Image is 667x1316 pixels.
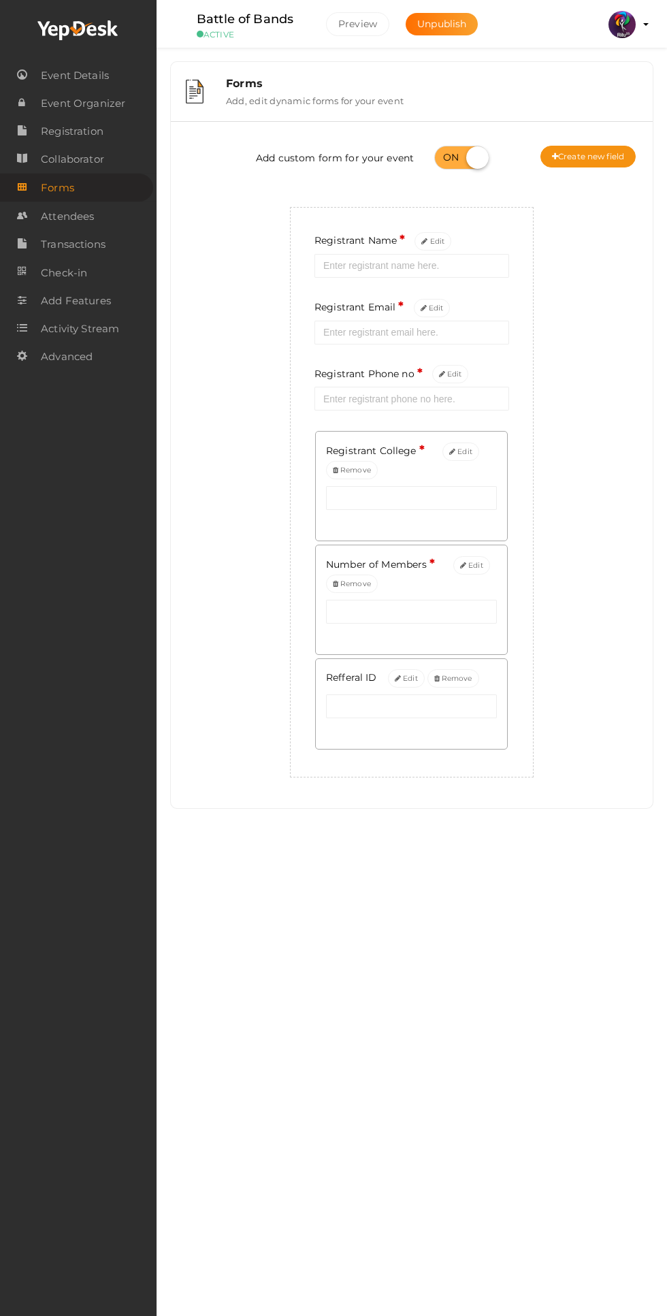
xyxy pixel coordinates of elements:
[41,259,87,287] span: Check-in
[41,90,125,117] span: Event Organizer
[442,443,479,461] button: Edit
[326,445,417,457] span: Registrant College
[41,146,104,173] span: Collaborator
[186,80,204,103] img: forms.svg
[41,343,93,370] span: Advanced
[41,231,105,258] span: Transactions
[314,387,509,411] input: Enter registrant phone no here.
[314,254,509,278] input: Enter registrant name here.
[226,77,638,90] div: Forms
[41,287,111,315] span: Add Features
[540,146,636,167] button: Create new field
[326,461,378,479] button: Remove
[314,365,468,384] label: Registrant Phone no
[226,90,404,106] label: Add, edit dynamic forms for your event
[41,62,109,89] span: Event Details
[453,556,490,575] button: Edit
[414,299,451,317] button: Registrant Email*
[427,669,479,688] button: Remove
[326,575,378,593] button: Remove
[256,146,414,170] label: Add custom form for your event
[388,669,425,688] button: Edit
[406,13,478,35] button: Unpublish
[417,18,466,30] span: Unpublish
[314,321,509,344] input: Enter registrant email here.
[197,10,293,29] label: Battle of Bands
[432,365,469,383] button: Registrant Phone no*
[41,174,74,202] span: Forms
[608,11,636,38] img: 5BK8ZL5P_small.png
[197,29,306,39] small: ACTIVE
[41,203,94,230] span: Attendees
[326,558,427,571] span: Number of Members
[326,12,389,36] button: Preview
[178,96,646,109] a: Forms Add, edit dynamic forms for your event
[314,231,451,251] label: Registrant Name
[41,118,103,145] span: Registration
[41,315,119,342] span: Activity Stream
[314,431,509,750] div: Click and drag to change the order of fields
[414,232,451,251] button: Registrant Name*
[326,671,377,684] span: Refferal ID
[314,298,450,317] label: Registrant Email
